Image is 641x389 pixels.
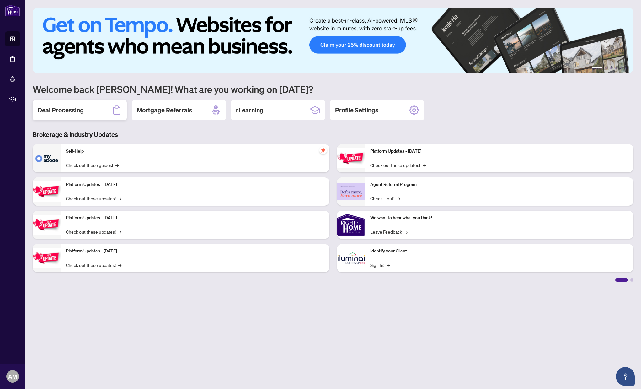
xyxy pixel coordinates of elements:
[370,195,400,202] a: Check it out!→
[33,144,61,172] img: Self-Help
[38,106,84,115] h2: Deal Processing
[66,228,121,235] a: Check out these updates!→
[115,162,119,169] span: →
[370,228,408,235] a: Leave Feedback→
[118,195,121,202] span: →
[337,211,365,239] img: We want to hear what you think!
[33,130,633,139] h3: Brokerage & Industry Updates
[319,147,327,154] span: pushpin
[137,106,192,115] h2: Mortgage Referrals
[33,215,61,235] img: Platform Updates - July 21, 2025
[610,67,612,69] button: 3
[423,162,426,169] span: →
[370,148,629,155] p: Platform Updates - [DATE]
[592,67,602,69] button: 1
[337,244,365,272] img: Identify your Client
[625,67,627,69] button: 6
[8,372,17,381] span: AM
[370,248,629,255] p: Identify your Client
[404,228,408,235] span: →
[397,195,400,202] span: →
[33,83,633,95] h1: Welcome back [PERSON_NAME]! What are you working on [DATE]?
[370,214,629,221] p: We want to hear what you think!
[66,262,121,268] a: Check out these updates!→
[66,195,121,202] a: Check out these updates!→
[33,181,61,201] img: Platform Updates - September 16, 2025
[66,248,324,255] p: Platform Updates - [DATE]
[370,181,629,188] p: Agent Referral Program
[387,262,390,268] span: →
[66,162,119,169] a: Check out these guides!→
[335,106,378,115] h2: Profile Settings
[337,148,365,168] img: Platform Updates - June 23, 2025
[118,228,121,235] span: →
[118,262,121,268] span: →
[605,67,607,69] button: 2
[236,106,264,115] h2: rLearning
[620,67,622,69] button: 5
[370,162,426,169] a: Check out these updates!→
[337,183,365,200] img: Agent Referral Program
[66,181,324,188] p: Platform Updates - [DATE]
[5,5,20,16] img: logo
[370,262,390,268] a: Sign In!→
[33,248,61,268] img: Platform Updates - July 8, 2025
[615,67,617,69] button: 4
[66,148,324,155] p: Self-Help
[66,214,324,221] p: Platform Updates - [DATE]
[616,367,635,386] button: Open asap
[33,8,633,73] img: Slide 0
